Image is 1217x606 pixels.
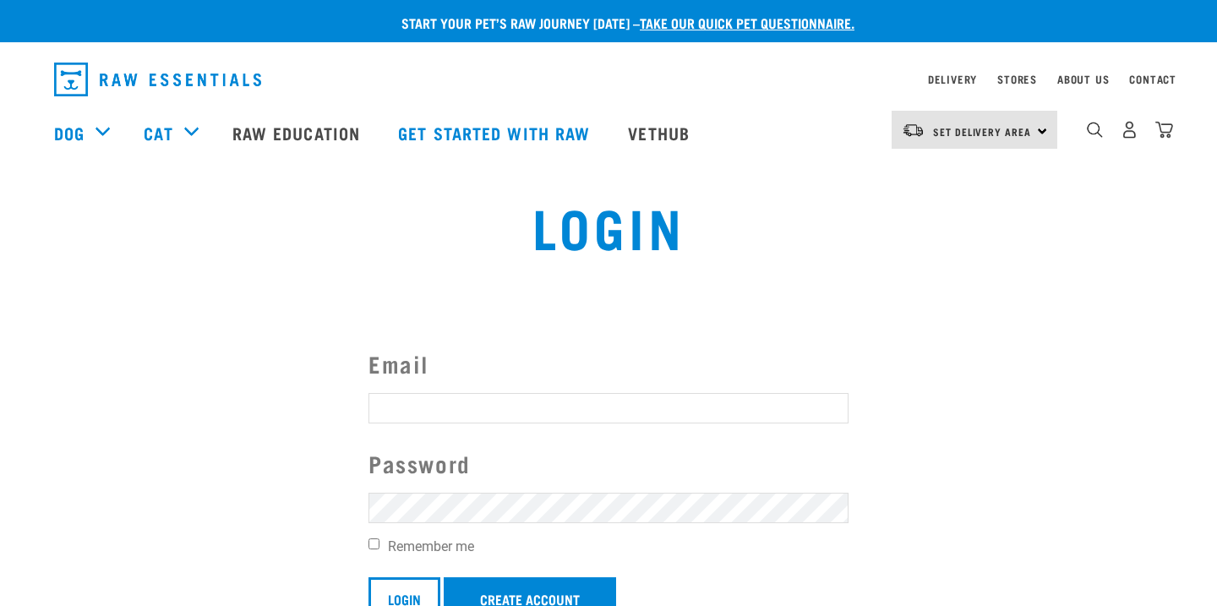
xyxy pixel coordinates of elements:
[381,99,611,167] a: Get started with Raw
[368,446,849,481] label: Password
[928,76,977,82] a: Delivery
[1121,121,1138,139] img: user.png
[216,99,381,167] a: Raw Education
[144,120,172,145] a: Cat
[1155,121,1173,139] img: home-icon@2x.png
[933,128,1031,134] span: Set Delivery Area
[997,76,1037,82] a: Stores
[368,537,849,557] label: Remember me
[611,99,711,167] a: Vethub
[1087,122,1103,138] img: home-icon-1@2x.png
[902,123,925,138] img: van-moving.png
[41,56,1176,103] nav: dropdown navigation
[1057,76,1109,82] a: About Us
[54,120,85,145] a: Dog
[368,347,849,381] label: Email
[233,195,984,256] h1: Login
[1129,76,1176,82] a: Contact
[640,19,854,26] a: take our quick pet questionnaire.
[54,63,261,96] img: Raw Essentials Logo
[368,538,379,549] input: Remember me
